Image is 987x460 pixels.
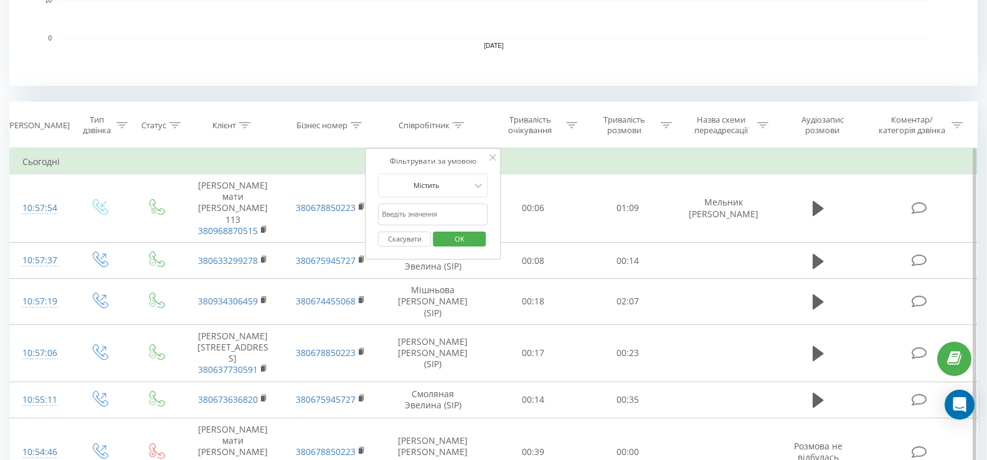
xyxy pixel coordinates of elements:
div: 10:57:19 [22,289,58,314]
div: Співробітник [399,120,450,131]
td: 00:14 [580,243,675,279]
button: OK [433,232,486,247]
td: Мельник [PERSON_NAME] [674,174,773,243]
div: 10:57:54 [22,196,58,220]
a: 380637730591 [198,364,258,375]
a: 380678850223 [296,202,356,214]
a: 380968870515 [198,225,258,237]
div: 10:57:06 [22,341,58,365]
td: 00:35 [580,382,675,418]
button: Скасувати [378,232,431,247]
a: 380674455068 [296,295,356,307]
a: 380934306459 [198,295,258,307]
div: Бізнес номер [296,120,347,131]
div: Тривалість очікування [497,115,563,136]
div: Open Intercom Messenger [945,390,975,420]
div: Аудіозапис розмови [784,115,861,136]
a: 380678850223 [296,446,356,458]
td: [PERSON_NAME] мати [PERSON_NAME] 113 [184,174,282,243]
a: 380675945727 [296,393,356,405]
td: 00:08 [486,243,580,279]
text: 0 [48,35,52,42]
td: Мішньова [PERSON_NAME] (SIP) [380,279,486,325]
td: Смоляная Эвелина (SIP) [380,382,486,418]
a: 380678850223 [296,347,356,359]
input: Введіть значення [378,204,488,225]
td: 01:09 [580,174,675,243]
td: 00:18 [486,279,580,325]
td: [PERSON_NAME][STREET_ADDRESS] [184,324,282,382]
td: Сьогодні [10,149,978,174]
div: Тривалість розмови [592,115,658,136]
text: [DATE] [484,42,504,49]
a: 380673636820 [198,393,258,405]
a: 380675945727 [296,255,356,266]
td: 00:06 [486,174,580,243]
div: 10:55:11 [22,388,58,412]
div: Статус [141,120,166,131]
td: 00:17 [486,324,580,382]
div: Коментар/категорія дзвінка [876,115,948,136]
td: 00:23 [580,324,675,382]
td: 00:14 [486,382,580,418]
div: [PERSON_NAME] [7,120,70,131]
td: 02:07 [580,279,675,325]
div: Клієнт [212,120,236,131]
a: 380633299278 [198,255,258,266]
div: Назва схеми переадресації [687,115,754,136]
span: OK [442,229,477,248]
div: Фільтрувати за умовою [378,155,488,167]
td: [PERSON_NAME] [PERSON_NAME] (SIP) [380,324,486,382]
div: Тип дзвінка [81,115,113,136]
td: Смоляная Эвелина (SIP) [380,243,486,279]
div: 10:57:37 [22,248,58,273]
